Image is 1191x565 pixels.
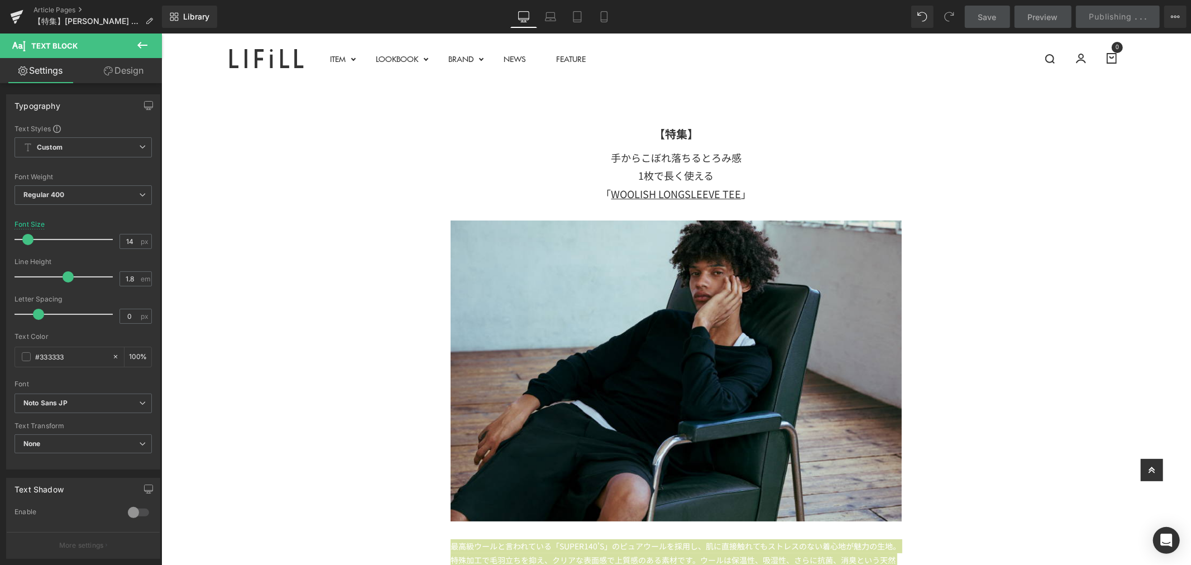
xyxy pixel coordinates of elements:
span: Save [978,11,997,23]
span: Preview [1028,11,1058,23]
span: 」 [580,153,590,167]
a: Tablet [564,6,591,28]
span: 1枚で長く使える 「 [440,135,580,167]
span: Library [183,12,209,22]
span: px [141,238,150,245]
span: px [141,313,150,320]
a: Design [83,58,164,83]
div: % [125,347,151,367]
span: 0 [950,8,962,20]
strong: 【特集】 [492,92,537,108]
i: Noto Sans JP [23,399,68,408]
div: Font [15,380,152,388]
b: None [23,439,41,448]
p: More settings [59,540,104,550]
a: NEWS [334,15,373,35]
a: WOOLISH LONGSLEEVE TEE [450,153,580,167]
div: Text Shadow [15,478,64,494]
div: Font Size [15,221,45,228]
a: Desktop [510,6,537,28]
span: 【特集】[PERSON_NAME] TEEのご紹介 [34,17,141,26]
b: Regular 400 [23,190,65,199]
span: LOOKBOOK [214,20,257,31]
a: Preview [1015,6,1072,28]
div: Text Color [15,333,152,341]
div: Text Styles [15,124,152,133]
div: 最高級ウールと言われている「SUPER140'S」のピュアウールを採用し、肌に直接触れてもストレスのない着心地が魅力の生地。特殊加工で毛羽立ちを抑え、クリアな表面感で上質感のある素材です。ウール... [289,506,740,548]
a: Article Pages [34,6,162,15]
div: Font Weight [15,173,152,181]
a: FEATURE [386,15,433,35]
button: Undo [911,6,934,28]
div: Letter Spacing [15,295,152,303]
a: New Library [162,6,217,28]
div: Enable [15,507,117,519]
a: BRAND [279,15,321,35]
button: More settings [7,532,160,558]
span: Text Block [31,41,78,50]
div: Text Transform [15,422,152,430]
span: em [141,275,150,282]
a: Laptop [537,6,564,28]
a: LOOKBOOK [206,15,265,35]
span: BRAND [287,20,312,31]
span: FEATURE [395,20,424,31]
b: Custom [37,143,63,152]
a: Mobile [591,6,618,28]
div: Open Intercom Messenger [1153,527,1180,554]
span: NEWS [342,20,365,31]
input: Color [35,351,107,363]
button: Redo [938,6,960,28]
div: Line Height [15,258,152,266]
span: ITEM [169,20,184,31]
div: 手からこぼれ落ちるとろみ感 [289,115,740,133]
a: 0 [939,14,962,36]
button: More [1164,6,1187,28]
div: Typography [15,95,60,111]
a: ITEM [160,15,193,35]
